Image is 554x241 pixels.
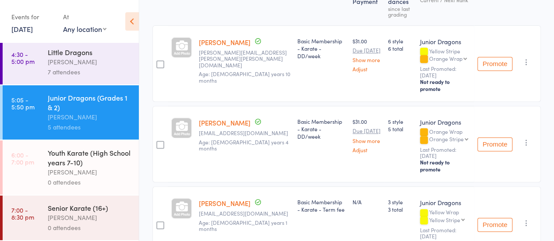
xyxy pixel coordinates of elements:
[11,24,33,34] a: [DATE]
[388,125,413,133] span: 5 total
[429,56,462,61] div: Orange Wrap
[420,227,470,240] small: Last Promoted: [DATE]
[353,57,381,63] a: Show more
[199,219,287,232] span: Age: [DEMOGRAPHIC_DATA] years 1 months
[48,213,131,223] div: [PERSON_NAME]
[11,206,34,220] time: 7:00 - 8:30 pm
[3,196,139,240] a: 7:00 -8:30 pmSenior Karate (16+)[PERSON_NAME]0 attendees
[388,37,413,45] span: 6 style
[353,118,381,152] div: $31.00
[48,112,131,122] div: [PERSON_NAME]
[48,203,131,213] div: Senior Karate (16+)
[48,57,131,67] div: [PERSON_NAME]
[11,96,35,110] time: 5:05 - 5:50 pm
[48,122,131,132] div: 5 attendees
[63,10,106,24] div: At
[429,217,460,223] div: Yellow Stripe
[48,223,131,233] div: 0 attendees
[48,148,131,167] div: Youth Karate (High School years 7-10)
[353,37,381,72] div: $31.00
[297,37,346,59] div: Basic Membership - Karate - DD/week
[297,118,346,140] div: Basic Membership - Karate - DD/week
[353,198,381,206] div: N/A
[3,40,139,84] a: 4:30 -5:00 pmLittle Dragons[PERSON_NAME]7 attendees
[297,198,346,213] div: Basic Membership - Karate - Term fee
[420,66,470,78] small: Last Promoted: [DATE]
[48,67,131,77] div: 7 attendees
[420,147,470,159] small: Last Promoted: [DATE]
[420,129,470,143] div: Orange Wrap
[11,10,54,24] div: Events for
[420,118,470,126] div: Junior Dragons
[353,66,381,72] a: Adjust
[48,167,131,177] div: [PERSON_NAME]
[353,138,381,143] a: Show more
[353,128,381,134] small: Due [DATE]
[353,47,381,53] small: Due [DATE]
[11,51,35,65] time: 4:30 - 5:00 pm
[420,78,470,92] div: Not ready to promote
[3,140,139,195] a: 6:00 -7:00 pmYouth Karate (High School years 7-10)[PERSON_NAME]0 attendees
[48,93,131,112] div: Junior Dragons (Grades 1 & 2)
[388,206,413,213] span: 3 total
[420,209,470,224] div: Yellow Wrap
[199,70,290,84] span: Age: [DEMOGRAPHIC_DATA] years 10 months
[477,137,512,151] button: Promote
[199,210,290,217] small: jacindamomo@gmail.com
[199,130,290,136] small: mickeynbsc@gmail.com
[477,218,512,232] button: Promote
[48,177,131,187] div: 0 attendees
[199,138,289,152] span: Age: [DEMOGRAPHIC_DATA] years 4 months
[388,118,413,125] span: 5 style
[388,45,413,52] span: 6 total
[429,136,464,142] div: Orange Stripe
[420,48,470,63] div: Yellow Stripe
[11,151,34,165] time: 6:00 - 7:00 pm
[388,198,413,206] span: 3 style
[63,24,106,34] div: Any location
[420,37,470,46] div: Junior Dragons
[388,6,413,17] div: since last grading
[199,49,290,68] small: erin.jayne.mcgrath@gmail.com
[199,199,251,208] a: [PERSON_NAME]
[420,198,470,207] div: Junior Dragons
[199,118,251,127] a: [PERSON_NAME]
[420,159,470,173] div: Not ready to promote
[353,147,381,153] a: Adjust
[3,85,139,140] a: 5:05 -5:50 pmJunior Dragons (Grades 1 & 2)[PERSON_NAME]5 attendees
[199,38,251,47] a: [PERSON_NAME]
[477,57,512,71] button: Promote
[48,47,131,57] div: Little Dragons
